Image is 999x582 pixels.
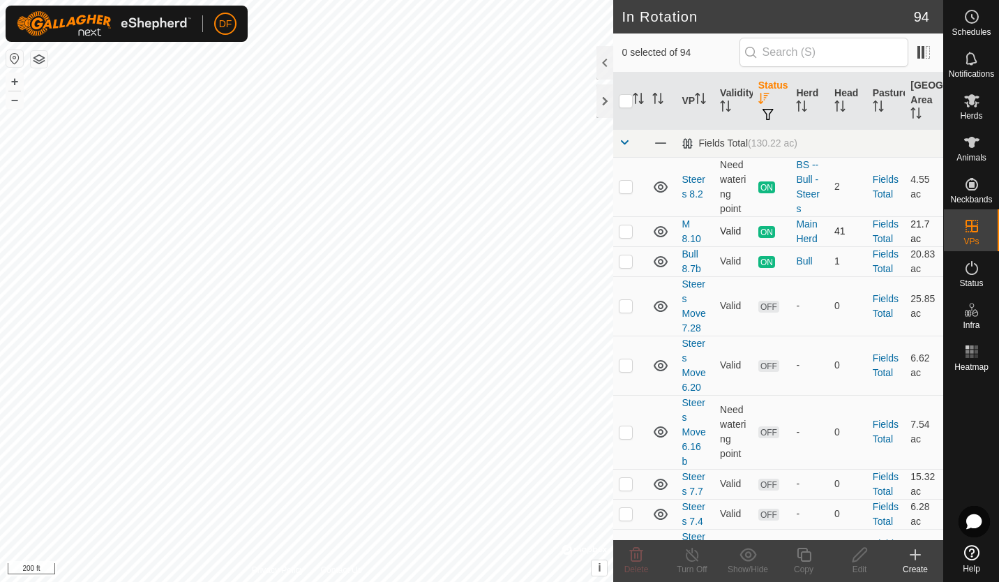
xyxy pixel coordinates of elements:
div: - [796,507,823,521]
span: OFF [758,360,779,372]
a: Privacy Policy [252,564,304,576]
div: - [796,477,823,491]
span: Schedules [952,28,991,36]
div: Edit [832,563,887,576]
span: Animals [956,154,986,162]
div: - [796,299,823,313]
td: 1 [829,246,867,276]
span: i [598,562,601,574]
span: OFF [758,426,779,438]
a: Fields Total [873,501,899,527]
p-sorticon: Activate to sort [652,95,663,106]
button: + [6,73,23,90]
td: 24.64 ac [905,529,943,574]
span: ON [758,226,775,238]
a: Fields Total [873,538,899,564]
a: Help [944,539,999,579]
span: DF [219,17,232,31]
td: Valid [714,469,753,499]
span: 94 [914,6,929,27]
a: Steers 8.2 [682,174,705,200]
span: Herds [960,112,982,120]
span: VPs [963,237,979,246]
span: ON [758,256,775,268]
th: Status [753,73,791,130]
p-sorticon: Activate to sort [758,95,769,106]
span: Status [959,279,983,288]
td: 20.83 ac [905,246,943,276]
span: Neckbands [950,195,992,204]
span: Infra [963,321,979,329]
p-sorticon: Activate to sort [633,95,644,106]
td: Valid [714,216,753,246]
td: 4.55 ac [905,157,943,216]
th: Head [829,73,867,130]
span: OFF [758,479,779,491]
a: Steers Move 6.16 b [682,397,705,467]
td: 2 [829,157,867,216]
th: Validity [714,73,753,130]
div: Fields Total [682,137,797,149]
td: Valid [714,499,753,529]
div: Bull [796,254,823,269]
div: BS -- Bull - Steers [796,158,823,216]
p-sorticon: Activate to sort [910,110,922,121]
td: 0 [829,336,867,395]
span: ON [758,181,775,193]
a: Steers Move 7.28 [682,278,705,334]
td: 6.62 ac [905,336,943,395]
td: 6.28 ac [905,499,943,529]
p-sorticon: Activate to sort [796,103,807,114]
a: Steers 7.16. [682,531,705,572]
a: Fields Total [873,293,899,319]
a: Fields Total [873,419,899,445]
span: Help [963,565,980,573]
th: VP [676,73,714,130]
td: Valid [714,336,753,395]
div: - [796,425,823,440]
button: i [592,560,607,576]
button: Reset Map [6,50,23,67]
span: OFF [758,509,779,521]
a: Steers 7.4 [682,501,705,527]
div: Show/Hide [720,563,776,576]
a: Bull 8.7b [682,248,700,274]
div: Turn Off [664,563,720,576]
span: Delete [624,565,649,574]
div: Copy [776,563,832,576]
p-sorticon: Activate to sort [834,103,846,114]
a: Fields Total [873,471,899,497]
div: Main Herd [796,217,823,246]
a: M 8.10 [682,218,700,244]
img: Gallagher Logo [17,11,191,36]
td: 21.7 ac [905,216,943,246]
h2: In Rotation [622,8,913,25]
span: Heatmap [954,363,989,371]
td: Valid [714,276,753,336]
td: 0 [829,499,867,529]
td: 0 [829,469,867,499]
td: Valid [714,246,753,276]
span: 0 selected of 94 [622,45,739,60]
input: Search (S) [739,38,908,67]
a: Fields Total [873,218,899,244]
button: Map Layers [31,51,47,68]
p-sorticon: Activate to sort [873,103,884,114]
a: Contact Us [320,564,361,576]
span: OFF [758,301,779,313]
a: Fields Total [873,248,899,274]
th: [GEOGRAPHIC_DATA] Area [905,73,943,130]
span: Notifications [949,70,994,78]
a: Fields Total [873,174,899,200]
div: Create [887,563,943,576]
td: 0 [829,276,867,336]
td: 0 [829,529,867,574]
a: Steers Move 6.20 [682,338,705,393]
td: 15.32 ac [905,469,943,499]
span: (130.22 ac) [748,137,797,149]
td: 7.54 ac [905,395,943,469]
a: Steers 7.7 [682,471,705,497]
th: Herd [790,73,829,130]
p-sorticon: Activate to sort [695,95,706,106]
td: 25.85 ac [905,276,943,336]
